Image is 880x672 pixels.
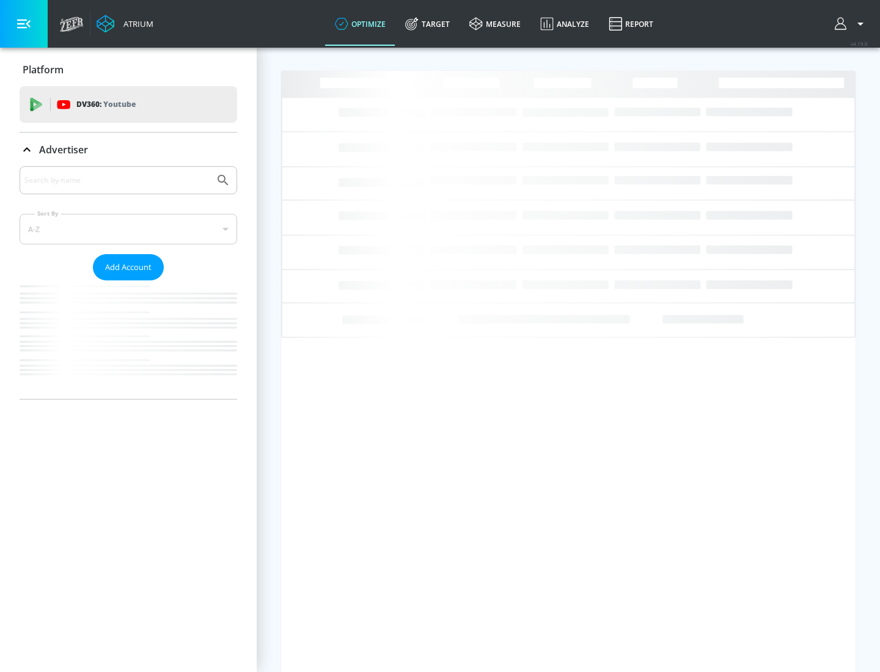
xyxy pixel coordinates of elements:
a: Analyze [530,2,599,46]
a: Atrium [97,15,153,33]
div: Atrium [119,18,153,29]
span: Add Account [105,260,152,274]
a: optimize [325,2,395,46]
p: Youtube [103,98,136,111]
div: Advertiser [20,166,237,399]
button: Add Account [93,254,164,280]
input: Search by name [24,172,210,188]
p: Advertiser [39,143,88,156]
nav: list of Advertiser [20,280,237,399]
a: Report [599,2,663,46]
p: DV360: [76,98,136,111]
a: Target [395,2,460,46]
p: Platform [23,63,64,76]
div: Advertiser [20,133,237,167]
label: Sort By [35,210,61,217]
span: v 4.19.0 [851,40,868,47]
div: DV360: Youtube [20,86,237,123]
div: A-Z [20,214,237,244]
a: measure [460,2,530,46]
div: Platform [20,53,237,87]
